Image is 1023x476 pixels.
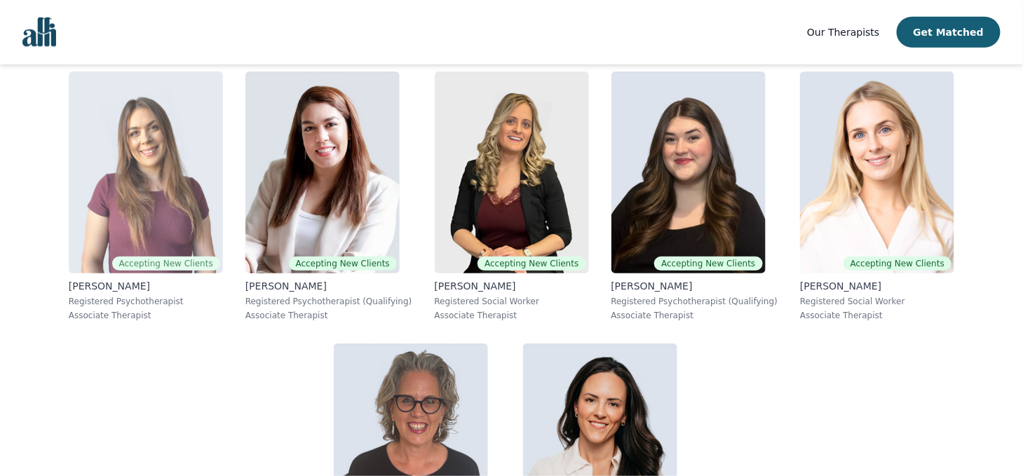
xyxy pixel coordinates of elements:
[22,18,56,47] img: alli logo
[69,310,223,321] p: Associate Therapist
[807,27,879,38] span: Our Therapists
[289,257,397,271] span: Accepting New Clients
[611,72,766,273] img: Olivia_Snow
[245,296,412,307] p: Registered Psychotherapist (Qualifying)
[807,24,879,41] a: Our Therapists
[435,296,589,307] p: Registered Social Worker
[435,72,589,273] img: Rana_James
[69,279,223,293] p: [PERSON_NAME]
[245,310,412,321] p: Associate Therapist
[477,257,585,271] span: Accepting New Clients
[611,279,778,293] p: [PERSON_NAME]
[245,279,412,293] p: [PERSON_NAME]
[789,60,966,332] a: Danielle_DjelicAccepting New Clients[PERSON_NAME]Registered Social WorkerAssociate Therapist
[245,72,400,273] img: Ava_Pouyandeh
[112,257,220,271] span: Accepting New Clients
[897,17,1001,48] button: Get Matched
[844,257,951,271] span: Accepting New Clients
[611,296,778,307] p: Registered Psychotherapist (Qualifying)
[435,310,589,321] p: Associate Therapist
[424,60,600,332] a: Rana_JamesAccepting New Clients[PERSON_NAME]Registered Social WorkerAssociate Therapist
[69,296,223,307] p: Registered Psychotherapist
[800,296,954,307] p: Registered Social Worker
[800,279,954,293] p: [PERSON_NAME]
[800,72,954,273] img: Danielle_Djelic
[57,60,234,332] a: Natalie_TaylorAccepting New Clients[PERSON_NAME]Registered PsychotherapistAssociate Therapist
[611,310,778,321] p: Associate Therapist
[654,257,762,271] span: Accepting New Clients
[435,279,589,293] p: [PERSON_NAME]
[800,310,954,321] p: Associate Therapist
[600,60,790,332] a: Olivia_SnowAccepting New Clients[PERSON_NAME]Registered Psychotherapist (Qualifying)Associate The...
[69,72,223,273] img: Natalie_Taylor
[234,60,424,332] a: Ava_PouyandehAccepting New Clients[PERSON_NAME]Registered Psychotherapist (Qualifying)Associate T...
